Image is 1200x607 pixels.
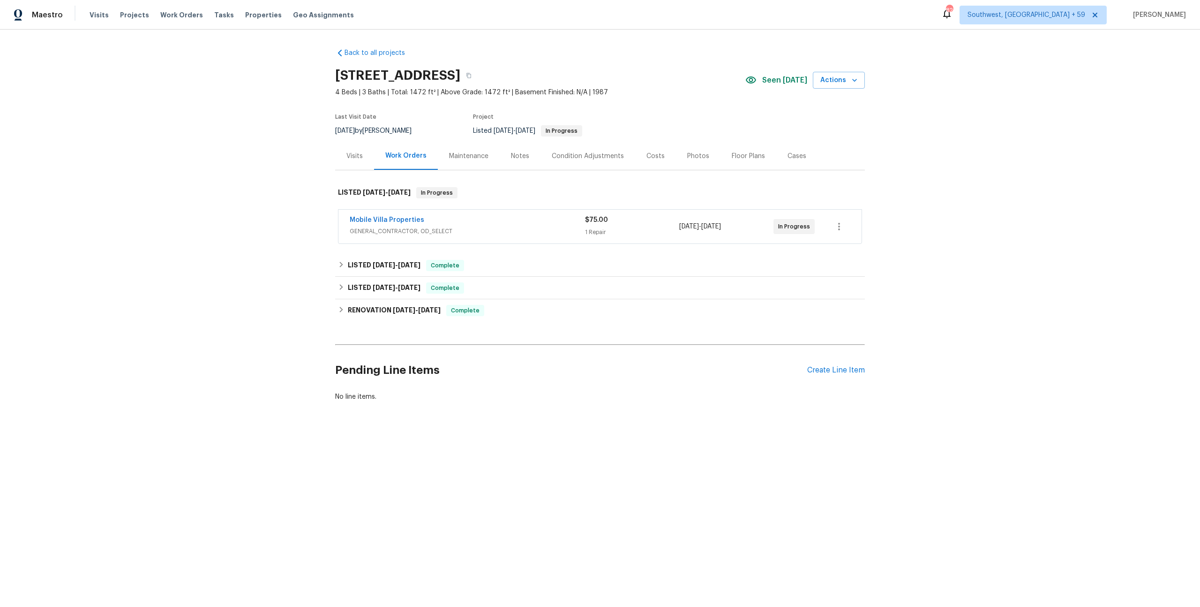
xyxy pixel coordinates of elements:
div: Photos [687,152,709,161]
div: Cases [787,152,806,161]
h6: RENOVATION [348,305,441,316]
div: RENOVATION [DATE]-[DATE]Complete [335,299,865,322]
span: [DATE] [516,128,535,134]
span: $75.00 [585,217,608,223]
div: Floor Plans [732,152,765,161]
span: 4 Beds | 3 Baths | Total: 1472 ft² | Above Grade: 1472 ft² | Basement Finished: N/A | 1987 [335,88,745,97]
div: No line items. [335,392,865,402]
span: - [679,222,721,231]
span: [PERSON_NAME] [1129,10,1186,20]
div: Costs [646,152,665,161]
h6: LISTED [348,260,420,271]
span: Complete [427,261,463,270]
span: [DATE] [373,262,395,268]
span: Complete [427,283,463,293]
span: [DATE] [679,223,699,230]
div: Notes [511,152,529,161]
h2: Pending Line Items [335,349,807,392]
span: [DATE] [335,128,355,134]
span: [DATE] [418,307,441,313]
span: - [373,262,420,268]
span: In Progress [417,188,457,197]
span: [DATE] [398,284,420,291]
span: - [494,128,535,134]
span: [DATE] [388,189,411,196]
span: Projects [120,10,149,20]
div: LISTED [DATE]-[DATE]In Progress [335,178,865,208]
span: Maestro [32,10,63,20]
a: Back to all projects [335,48,425,58]
span: [DATE] [398,262,420,268]
span: In Progress [778,222,814,231]
span: [DATE] [363,189,385,196]
button: Actions [813,72,865,89]
div: Condition Adjustments [552,152,624,161]
span: Work Orders [160,10,203,20]
h6: LISTED [338,187,411,198]
div: LISTED [DATE]-[DATE]Complete [335,277,865,299]
div: Create Line Item [807,366,865,375]
span: Complete [447,306,483,315]
div: LISTED [DATE]-[DATE]Complete [335,254,865,277]
span: [DATE] [701,223,721,230]
span: In Progress [542,128,581,134]
span: Visits [90,10,109,20]
span: - [373,284,420,291]
span: - [393,307,441,313]
span: GENERAL_CONTRACTOR, OD_SELECT [350,227,585,236]
span: [DATE] [373,284,395,291]
span: Seen [DATE] [762,76,807,85]
span: [DATE] [393,307,415,313]
span: Geo Assignments [293,10,354,20]
span: Last Visit Date [335,114,376,120]
span: Properties [245,10,282,20]
span: Tasks [214,12,234,18]
h6: LISTED [348,282,420,294]
div: 821 [946,6,952,15]
span: Listed [473,128,582,134]
span: Southwest, [GEOGRAPHIC_DATA] + 59 [967,10,1085,20]
span: Actions [820,75,857,86]
div: Maintenance [449,152,488,161]
button: Copy Address [460,67,477,84]
div: 1 Repair [585,228,679,237]
div: Visits [346,152,363,161]
div: Work Orders [385,151,427,160]
span: [DATE] [494,128,513,134]
a: Mobile Villa Properties [350,217,424,223]
h2: [STREET_ADDRESS] [335,71,460,80]
div: by [PERSON_NAME] [335,125,423,137]
span: - [363,189,411,196]
span: Project [473,114,494,120]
